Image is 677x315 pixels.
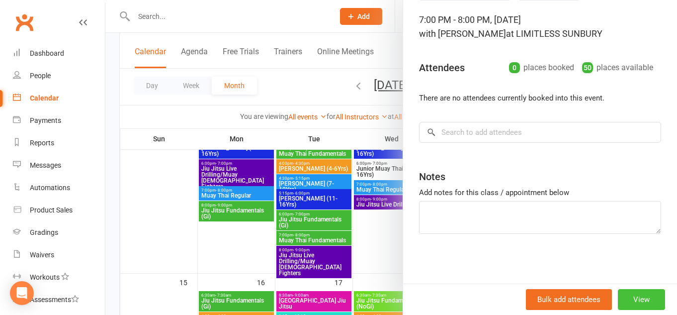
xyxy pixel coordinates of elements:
[419,92,661,104] li: There are no attendees currently booked into this event.
[10,281,34,305] div: Open Intercom Messenger
[419,187,661,199] div: Add notes for this class / appointment below
[618,289,665,310] button: View
[509,61,574,75] div: places booked
[30,273,60,281] div: Workouts
[13,221,105,244] a: Gradings
[419,170,445,184] div: Notes
[509,62,520,73] div: 0
[419,13,661,41] div: 7:00 PM - 8:00 PM, [DATE]
[13,42,105,65] a: Dashboard
[30,139,54,147] div: Reports
[12,10,37,35] a: Clubworx
[30,184,70,192] div: Automations
[13,65,105,87] a: People
[419,28,506,39] span: with [PERSON_NAME]
[526,289,612,310] button: Bulk add attendees
[13,87,105,109] a: Calendar
[30,94,59,102] div: Calendar
[13,132,105,154] a: Reports
[419,61,465,75] div: Attendees
[13,244,105,266] a: Waivers
[30,251,54,259] div: Waivers
[30,206,73,214] div: Product Sales
[30,296,79,304] div: Assessments
[13,177,105,199] a: Automations
[13,154,105,177] a: Messages
[13,109,105,132] a: Payments
[13,199,105,221] a: Product Sales
[30,49,64,57] div: Dashboard
[30,72,51,80] div: People
[419,122,661,143] input: Search to add attendees
[30,228,58,236] div: Gradings
[30,116,61,124] div: Payments
[13,266,105,289] a: Workouts
[506,28,602,39] span: at LIMITLESS SUNBURY
[582,61,653,75] div: places available
[13,289,105,311] a: Assessments
[582,62,593,73] div: 50
[30,161,61,169] div: Messages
